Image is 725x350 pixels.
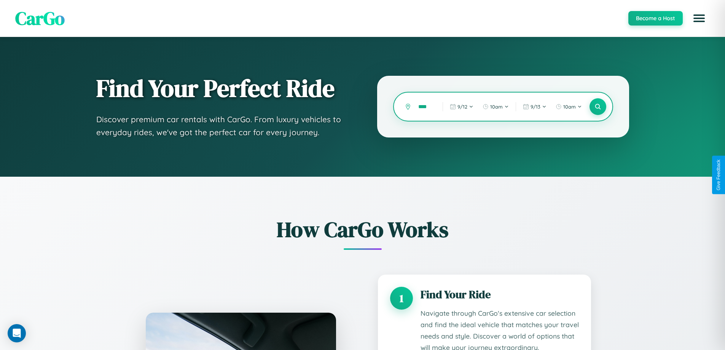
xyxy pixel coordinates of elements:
h3: Find Your Ride [421,287,579,302]
span: 9 / 12 [457,104,467,110]
div: Give Feedback [716,160,721,190]
button: 9/12 [446,101,477,113]
h1: Find Your Perfect Ride [96,75,347,102]
button: Become a Host [628,11,683,26]
button: Open menu [688,8,710,29]
span: 10am [563,104,576,110]
span: CarGo [15,6,65,31]
p: Discover premium car rentals with CarGo. From luxury vehicles to everyday rides, we've got the pe... [96,113,347,139]
button: 9/13 [519,101,550,113]
span: 10am [490,104,503,110]
div: Open Intercom Messenger [8,324,26,342]
button: 10am [479,101,513,113]
div: 1 [390,287,413,310]
button: 10am [552,101,586,113]
h2: How CarGo Works [134,215,591,244]
span: 9 / 13 [531,104,540,110]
